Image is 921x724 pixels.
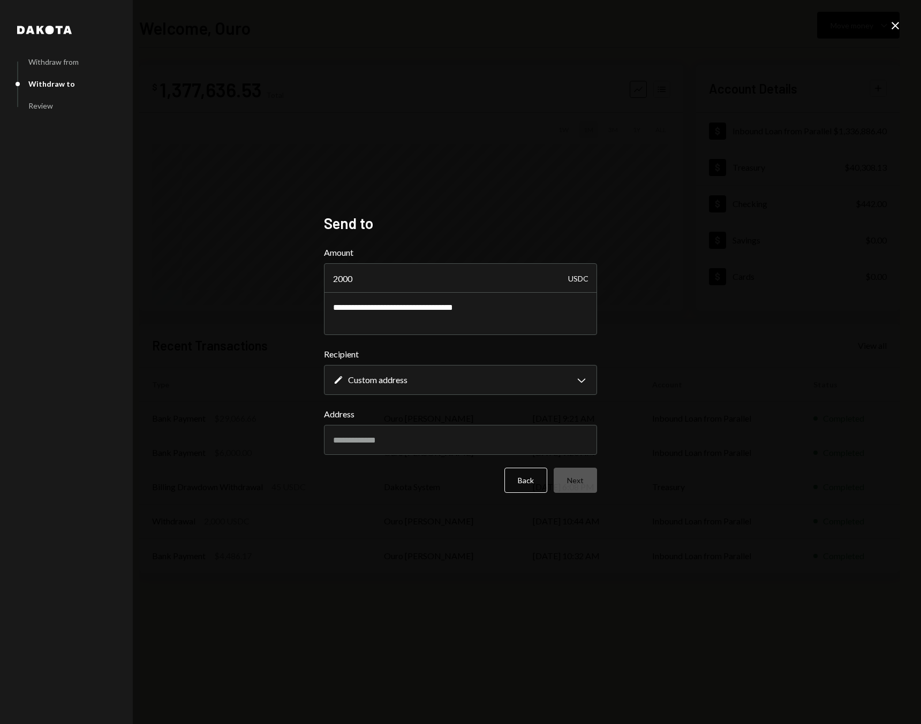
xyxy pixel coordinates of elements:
div: USDC [568,263,588,293]
div: Withdraw from [28,57,79,66]
h2: Send to [324,213,597,234]
label: Address [324,408,597,421]
input: Enter amount [324,263,597,293]
label: Amount [324,246,597,259]
div: Review [28,101,53,110]
button: Recipient [324,365,597,395]
button: Back [504,468,547,493]
div: Withdraw to [28,79,75,88]
label: Recipient [324,348,597,361]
